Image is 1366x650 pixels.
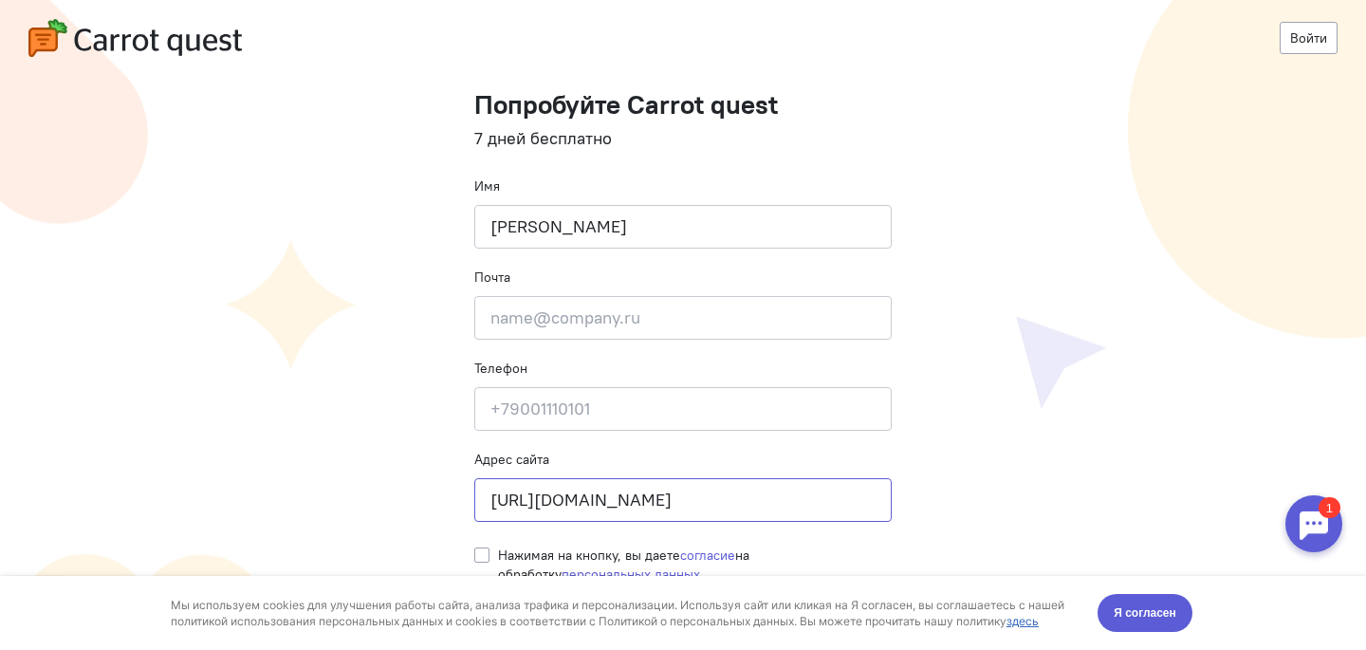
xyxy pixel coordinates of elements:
input: www.mywebsite.com [474,478,892,522]
img: carrot-quest-logo.svg [28,19,242,57]
h4: 7 дней бесплатно [474,129,892,148]
label: Имя [474,176,500,195]
input: name@company.ru [474,296,892,340]
h1: Попробуйте Carrot quest [474,90,892,120]
label: Адрес сайта [474,450,549,469]
div: Мы используем cookies для улучшения работы сайта, анализа трафика и персонализации. Используя сай... [171,21,1076,53]
a: Войти [1280,22,1338,54]
span: Нажимая на кнопку, вы даете на обработку [498,547,749,583]
input: +79001110101 [474,387,892,431]
a: согласие [680,547,735,564]
div: 1 [43,11,65,32]
a: персональных данных [562,566,700,583]
input: Ваше имя [474,205,892,249]
span: Я согласен [1114,28,1176,46]
label: Почта [474,268,510,287]
a: здесь [1006,38,1039,52]
label: Телефон [474,359,527,378]
button: Я согласен [1098,18,1192,56]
